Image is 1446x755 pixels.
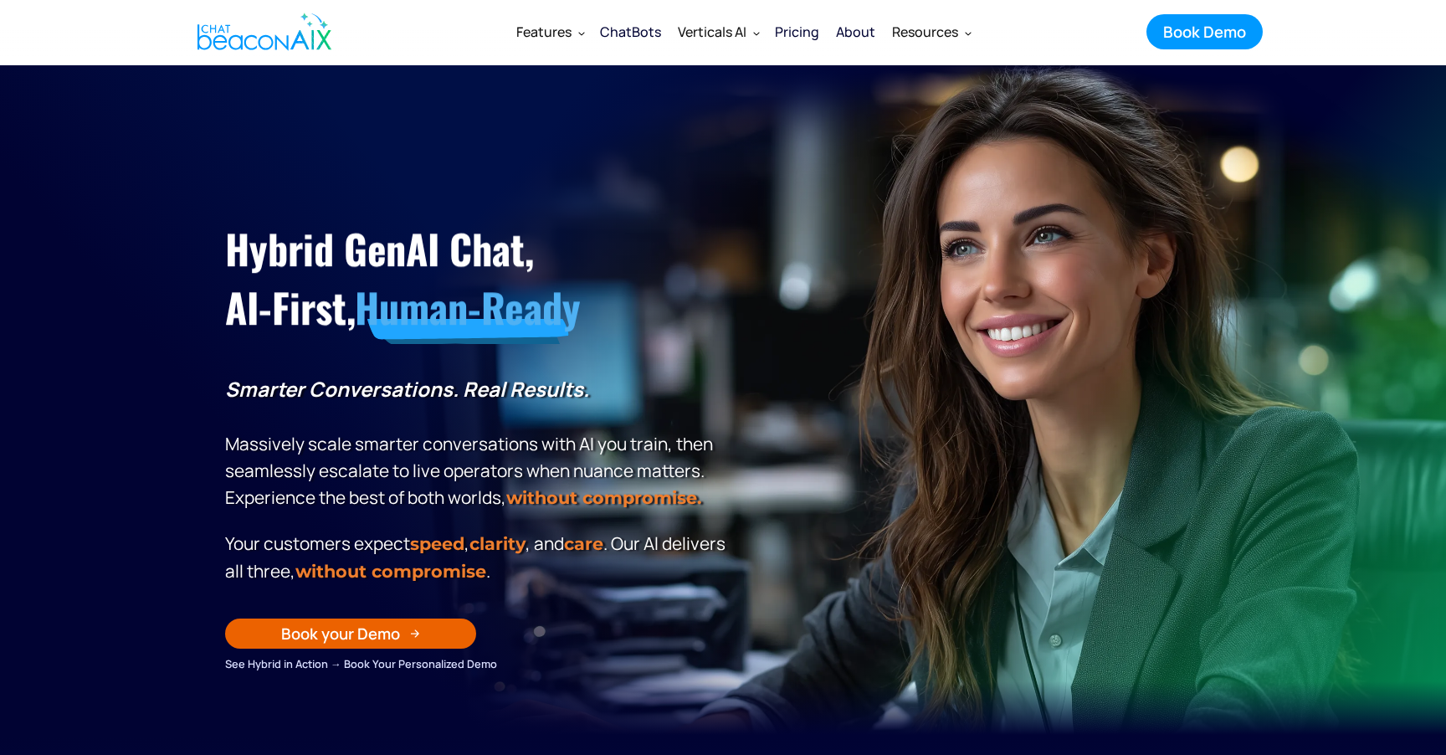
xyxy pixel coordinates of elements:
[600,20,661,44] div: ChatBots
[295,561,486,582] span: without compromise
[225,530,731,585] p: Your customers expect , , and . Our Al delivers all three, .
[469,533,526,554] span: clarity
[225,619,476,649] a: Book your Demo
[753,29,760,36] img: Dropdown
[775,20,819,44] div: Pricing
[410,533,464,554] strong: speed
[884,12,978,52] div: Resources
[183,3,341,61] a: home
[516,20,572,44] div: Features
[836,20,875,44] div: About
[225,376,731,511] p: Massively scale smarter conversations with AI you train, then seamlessly escalate to live operato...
[669,12,767,52] div: Verticals AI
[506,487,701,508] strong: without compromise.
[225,375,589,403] strong: Smarter Conversations. Real Results.
[828,10,884,54] a: About
[410,629,420,639] img: Arrow
[225,219,731,337] h1: Hybrid GenAI Chat, AI-First,
[578,29,585,36] img: Dropdown
[225,655,731,673] div: See Hybrid in Action → Book Your Personalized Demo
[281,623,400,645] div: Book your Demo
[767,10,828,54] a: Pricing
[678,20,746,44] div: Verticals AI
[1163,21,1246,43] div: Book Demo
[592,10,669,54] a: ChatBots
[1146,14,1263,49] a: Book Demo
[965,29,972,36] img: Dropdown
[564,533,603,554] span: care
[355,278,580,337] span: Human-Ready
[892,20,958,44] div: Resources
[508,12,592,52] div: Features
